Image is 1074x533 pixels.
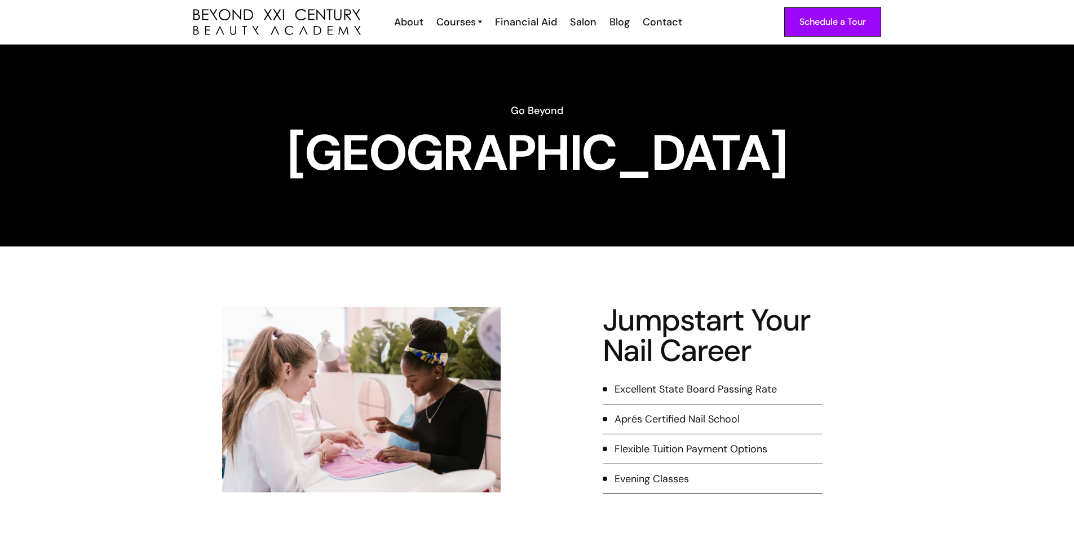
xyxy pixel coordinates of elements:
h6: Go Beyond [193,103,881,118]
div: Evening Classes [615,472,689,486]
a: Contact [635,15,688,29]
div: Excellent State Board Passing Rate [615,382,777,397]
div: Aprés Certified Nail School [615,412,740,426]
h2: Jumpstart Your Nail Career [603,305,823,366]
a: Financial Aid [488,15,563,29]
div: Financial Aid [495,15,557,29]
a: Salon [563,15,602,29]
strong: [GEOGRAPHIC_DATA] [287,121,786,185]
a: Blog [602,15,635,29]
div: Flexible Tuition Payment Options [615,442,767,456]
a: Courses [436,15,482,29]
div: About [394,15,423,29]
a: home [193,9,361,36]
div: Blog [609,15,630,29]
a: About [387,15,429,29]
a: Schedule a Tour [784,7,881,37]
div: Contact [643,15,682,29]
img: beyond 21st century beauty academy logo [193,9,361,36]
img: nail tech working at salon [222,307,501,492]
div: Courses [436,15,476,29]
div: Schedule a Tour [799,15,866,29]
div: Salon [570,15,596,29]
